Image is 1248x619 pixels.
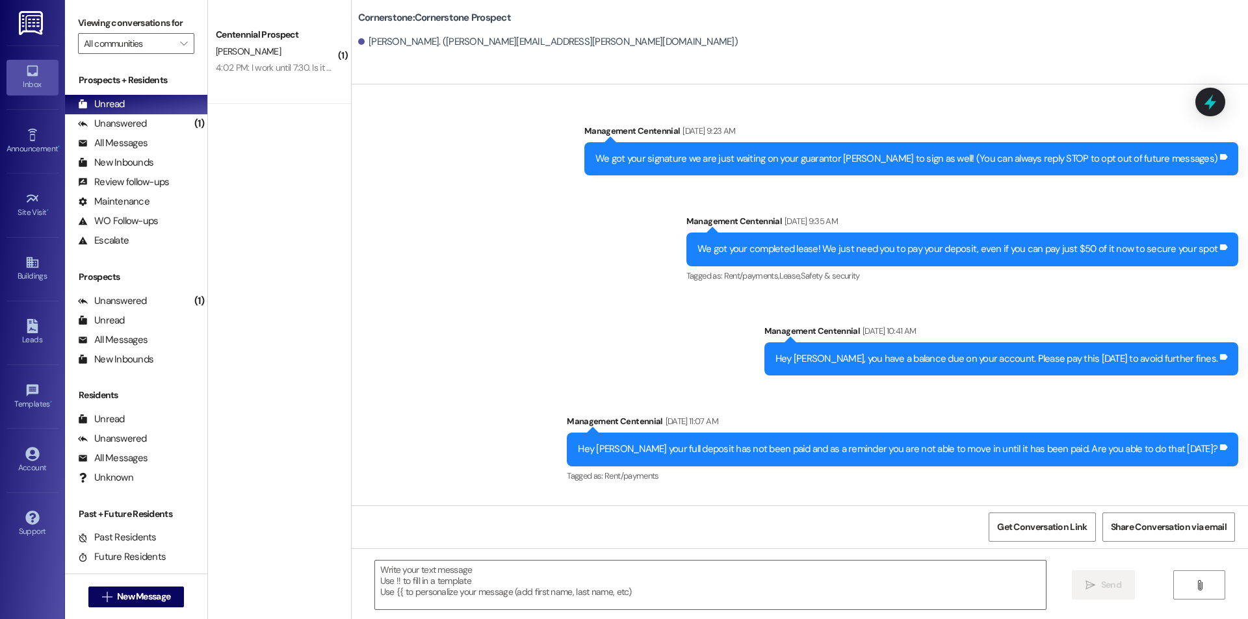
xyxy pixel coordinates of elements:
div: Residents [65,388,207,402]
div: All Messages [78,333,148,347]
div: Past Residents [78,531,157,544]
a: Leads [6,315,58,350]
div: (1) [191,114,207,134]
a: Account [6,443,58,478]
button: Send [1072,570,1135,600]
button: Share Conversation via email [1102,512,1235,542]
div: Past + Future Residents [65,507,207,521]
div: Maintenance [78,195,149,208]
div: [DATE] 10:41 AM [859,324,916,338]
div: Management Centennial [567,414,1238,433]
div: Review follow-ups [78,175,169,189]
div: [DATE] 9:35 AM [781,214,838,228]
div: We got your signature we are just waiting on your guarantor [PERSON_NAME] to sign as well! (You c... [595,152,1217,166]
div: [DATE] 11:07 AM [662,414,718,428]
div: (1) [191,291,207,311]
a: Inbox [6,60,58,95]
div: [PERSON_NAME]. ([PERSON_NAME][EMAIL_ADDRESS][PERSON_NAME][DOMAIN_NAME]) [358,35,738,49]
div: New Inbounds [78,353,153,366]
div: [DATE] 9:23 AM [679,124,735,138]
img: ResiDesk Logo [19,11,45,35]
div: Management Centennial [686,214,1238,233]
div: Unread [78,314,125,327]
div: WO Follow-ups [78,214,158,228]
div: Unanswered [78,117,147,131]
div: Prospects + Residents [65,73,207,87]
div: Unread [78,412,125,426]
i:  [1195,580,1204,590]
div: Prospects [65,270,207,284]
span: Rent/payments , [724,270,779,281]
span: Send [1101,578,1121,592]
div: Hey [PERSON_NAME] your full deposit has not been paid and as a reminder you are not able to move ... [578,442,1217,456]
a: Buildings [6,251,58,286]
div: Future Residents [78,550,166,564]
i:  [1085,580,1095,590]
input: All communities [84,33,174,54]
div: Unanswered [78,432,147,446]
div: Tagged as: [567,466,1238,485]
b: Cornerstone: Cornerstone Prospect [358,11,511,25]
div: Escalate [78,234,129,247]
div: 4:02 PM: I work until 7:30. Is it okay if I bring it in [DATE] morning? [216,62,454,73]
div: We got your completed lease! We just need you to pay your deposit, even if you can pay just $50 o... [697,242,1217,256]
div: Unknown [78,471,133,485]
div: All Messages [78,451,148,465]
div: All Messages [78,136,148,150]
i:  [102,592,112,602]
span: [PERSON_NAME] [216,45,281,57]
i:  [180,38,187,49]
span: Lease , [779,270,801,281]
label: Viewing conversations for [78,13,194,33]
div: Management Centennial [584,124,1238,142]
div: Unanswered [78,294,147,308]
div: Tagged as: [686,266,1238,285]
a: Templates • [6,379,58,414]
span: Rent/payments [604,470,659,481]
a: Support [6,507,58,542]
button: Get Conversation Link [989,512,1095,542]
div: Unread [78,97,125,111]
span: Share Conversation via email [1111,520,1227,534]
span: • [47,206,49,215]
a: Site Visit • [6,188,58,223]
span: • [58,142,60,151]
span: Safety & security [801,270,860,281]
div: Centennial Prospect [216,28,336,42]
button: New Message [88,587,185,607]
div: Management Centennial [764,324,1238,342]
span: • [50,398,52,407]
span: Get Conversation Link [997,520,1087,534]
div: Hey [PERSON_NAME], you have a balance due on your account. Please pay this [DATE] to avoid furthe... [775,352,1217,366]
span: New Message [117,590,170,603]
div: New Inbounds [78,156,153,170]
